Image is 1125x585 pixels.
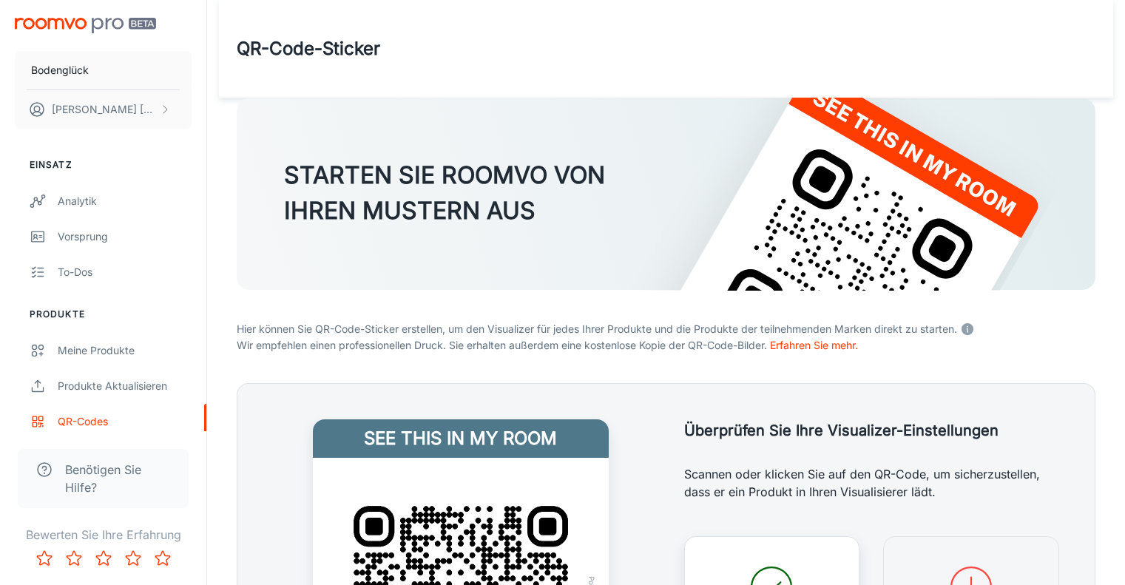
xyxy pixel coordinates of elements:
button: Rate 5 star [148,544,178,573]
p: Hier können Sie QR-Code-Sticker erstellen, um den Visualizer für jedes Ihrer Produkte und die Pro... [237,318,1095,337]
h1: QR-Code-Sticker [237,35,380,62]
button: Rate 1 star [30,544,59,573]
button: Rate 2 star [59,544,89,573]
button: Bodenglück [15,51,192,89]
div: QR-Codes [58,413,192,430]
p: Wir empfehlen einen professionellen Druck. Sie erhalten außerdem eine kostenlose Kopie der QR-Cod... [237,337,1095,354]
div: Meine Produkte [58,342,192,359]
div: Analytik [58,193,192,209]
h3: STARTEN SIE ROOMVO VON IHREN MUSTERN AUS [284,158,605,229]
p: [PERSON_NAME] [PERSON_NAME] [52,101,156,118]
span: Benötigen Sie Hilfe? [65,461,171,496]
a: Erfahren Sie mehr. [770,339,858,351]
p: Bodenglück [31,62,89,78]
div: Produkte aktualisieren [58,378,192,394]
p: Scannen oder klicken Sie auf den QR-Code, um sicherzustellen, dass er ein Produkt in Ihren Visual... [684,465,1060,501]
div: Vorsprung [58,229,192,245]
p: Bewerten Sie Ihre Erfahrung [12,526,195,544]
h4: See this in my room [313,419,609,458]
button: Rate 4 star [118,544,148,573]
button: Rate 3 star [89,544,118,573]
h5: Überprüfen Sie Ihre Visualizer-Einstellungen [684,419,1060,442]
img: Roomvo PRO Beta [15,18,156,33]
div: To-dos [58,264,192,280]
button: [PERSON_NAME] [PERSON_NAME] [15,90,192,129]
